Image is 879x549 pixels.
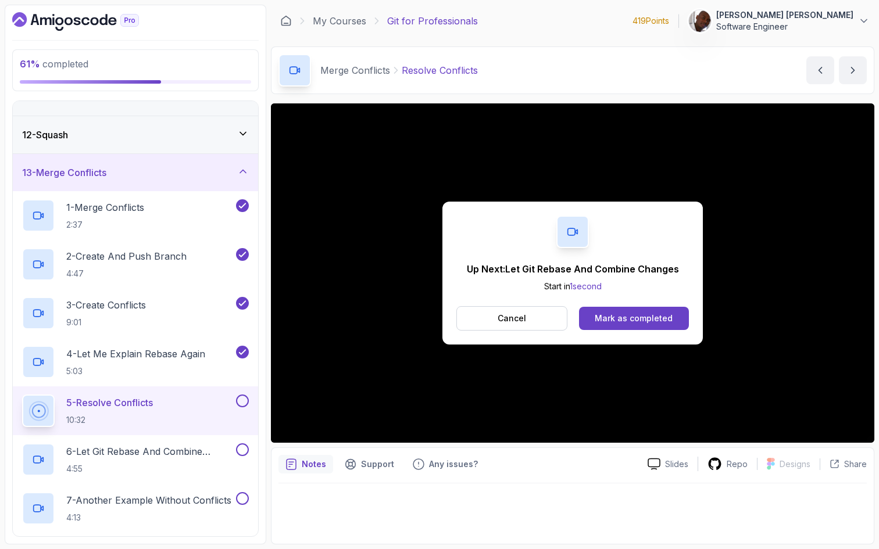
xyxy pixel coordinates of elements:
p: 5 - Resolve Conflicts [66,396,153,410]
h3: 13 - Merge Conflicts [22,166,106,180]
p: [PERSON_NAME] [PERSON_NAME] [716,9,853,21]
a: Repo [698,457,757,471]
p: 4:47 [66,268,187,279]
p: 7 - Another Example Without Conflicts [66,493,231,507]
p: Share [844,458,867,470]
p: Slides [665,458,688,470]
p: Repo [727,458,748,470]
button: user profile image[PERSON_NAME] [PERSON_NAME]Software Engineer [688,9,870,33]
p: 6 - Let Git Rebase And Combine Changes [66,444,234,458]
img: user profile image [689,10,711,32]
p: Cancel [498,313,526,324]
p: 2:37 [66,219,144,231]
p: Support [361,458,394,470]
button: 2-Create And Push Branch4:47 [22,248,249,281]
button: 6-Let Git Rebase And Combine Changes4:55 [22,443,249,476]
button: Share [820,458,867,470]
p: Resolve Conflicts [402,63,478,77]
p: Any issues? [429,458,478,470]
p: Designs [780,458,810,470]
button: Mark as completed [579,307,689,330]
button: Feedback button [406,455,485,473]
span: 61 % [20,58,40,70]
button: 13-Merge Conflicts [13,154,258,191]
p: 2 - Create And Push Branch [66,249,187,263]
p: 10:32 [66,414,153,426]
p: 9:01 [66,317,146,328]
button: Cancel [456,306,567,331]
button: 12-Squash [13,116,258,153]
button: 5-Resolve Conflicts10:32 [22,394,249,427]
p: 4:55 [66,463,234,475]
a: Dashboard [280,15,292,27]
p: 3 - Create Conflicts [66,298,146,312]
span: 1 second [570,281,602,291]
button: next content [839,56,867,84]
p: Software Engineer [716,21,853,33]
p: Start in [467,281,679,292]
button: 4-Let Me Explain Rebase Again5:03 [22,346,249,378]
p: 1 - Merge Conflicts [66,200,144,214]
p: 419 Points [633,15,669,27]
div: Mark as completed [595,313,673,324]
iframe: 6 - Resolve conflicts [271,103,874,443]
a: Dashboard [12,12,166,31]
p: 4 - Let Me Explain Rebase Again [66,347,205,361]
button: notes button [278,455,333,473]
a: Slides [638,458,698,470]
p: 4:13 [66,512,231,523]
button: 7-Another Example Without Conflicts4:13 [22,492,249,525]
button: 3-Create Conflicts9:01 [22,297,249,329]
a: My Courses [313,14,366,28]
p: Git for Professionals [387,14,478,28]
p: Merge Conflicts [320,63,390,77]
p: 5:03 [66,365,205,377]
button: previous content [806,56,834,84]
button: Support button [338,455,401,473]
h3: 12 - Squash [22,128,68,142]
p: Up Next: Let Git Rebase And Combine Changes [467,262,679,276]
p: Notes [302,458,326,470]
span: completed [20,58,88,70]
button: 1-Merge Conflicts2:37 [22,199,249,232]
